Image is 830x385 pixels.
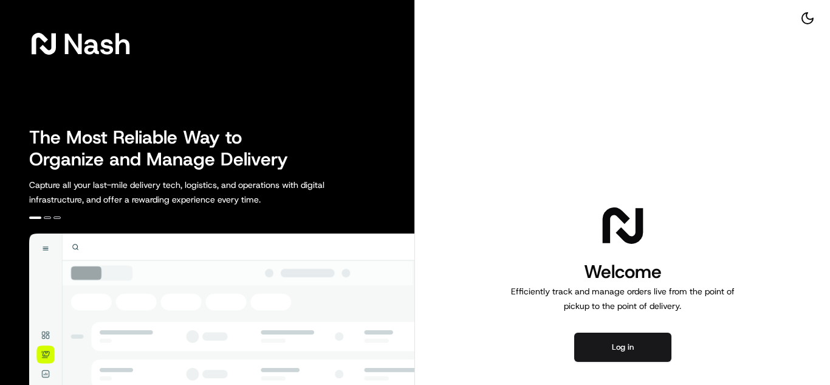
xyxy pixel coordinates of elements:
p: Capture all your last-mile delivery tech, logistics, and operations with digital infrastructure, ... [29,178,379,207]
h2: The Most Reliable Way to Organize and Manage Delivery [29,127,301,170]
p: Efficiently track and manage orders live from the point of pickup to the point of delivery. [506,284,739,313]
h1: Welcome [506,260,739,284]
button: Log in [574,333,671,362]
span: Nash [63,32,131,56]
